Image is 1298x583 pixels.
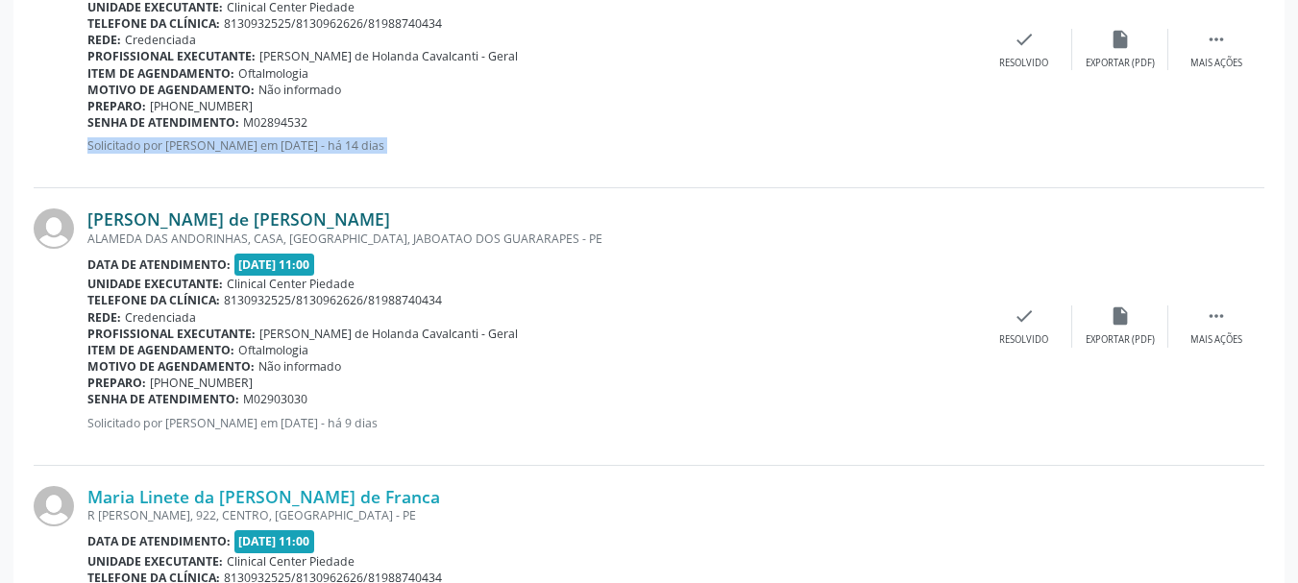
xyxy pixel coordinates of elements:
[234,254,315,276] span: [DATE] 11:00
[227,553,355,570] span: Clinical Center Piedade
[1110,29,1131,50] i: insert_drive_file
[87,309,121,326] b: Rede:
[227,276,355,292] span: Clinical Center Piedade
[87,231,976,247] div: ALAMEDA DAS ANDORINHAS, CASA, [GEOGRAPHIC_DATA], JABOATAO DOS GUARARAPES - PE
[87,292,220,308] b: Telefone da clínica:
[87,208,390,230] a: [PERSON_NAME] de [PERSON_NAME]
[34,208,74,249] img: img
[1110,305,1131,327] i: insert_drive_file
[1014,29,1035,50] i: check
[1086,333,1155,347] div: Exportar (PDF)
[87,342,234,358] b: Item de agendamento:
[999,57,1048,70] div: Resolvido
[238,342,308,358] span: Oftalmologia
[87,391,239,407] b: Senha de atendimento:
[259,48,518,64] span: [PERSON_NAME] de Holanda Cavalcanti - Geral
[1086,57,1155,70] div: Exportar (PDF)
[87,114,239,131] b: Senha de atendimento:
[1014,305,1035,327] i: check
[238,65,308,82] span: Oftalmologia
[87,553,223,570] b: Unidade executante:
[87,82,255,98] b: Motivo de agendamento:
[125,32,196,48] span: Credenciada
[87,375,146,391] b: Preparo:
[224,292,442,308] span: 8130932525/8130962626/81988740434
[87,358,255,375] b: Motivo de agendamento:
[1206,29,1227,50] i: 
[150,375,253,391] span: [PHONE_NUMBER]
[258,358,341,375] span: Não informado
[34,486,74,526] img: img
[87,507,976,523] div: R [PERSON_NAME], 922, CENTRO, [GEOGRAPHIC_DATA] - PE
[259,326,518,342] span: [PERSON_NAME] de Holanda Cavalcanti - Geral
[1190,333,1242,347] div: Mais ações
[224,15,442,32] span: 8130932525/8130962626/81988740434
[125,309,196,326] span: Credenciada
[87,65,234,82] b: Item de agendamento:
[87,48,256,64] b: Profissional executante:
[87,15,220,32] b: Telefone da clínica:
[87,276,223,292] b: Unidade executante:
[87,415,976,431] p: Solicitado por [PERSON_NAME] em [DATE] - há 9 dias
[87,326,256,342] b: Profissional executante:
[234,530,315,552] span: [DATE] 11:00
[999,333,1048,347] div: Resolvido
[87,486,440,507] a: Maria Linete da [PERSON_NAME] de Franca
[150,98,253,114] span: [PHONE_NUMBER]
[243,114,307,131] span: M02894532
[1206,305,1227,327] i: 
[87,98,146,114] b: Preparo:
[87,533,231,549] b: Data de atendimento:
[243,391,307,407] span: M02903030
[87,32,121,48] b: Rede:
[258,82,341,98] span: Não informado
[87,137,976,154] p: Solicitado por [PERSON_NAME] em [DATE] - há 14 dias
[87,256,231,273] b: Data de atendimento:
[1190,57,1242,70] div: Mais ações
